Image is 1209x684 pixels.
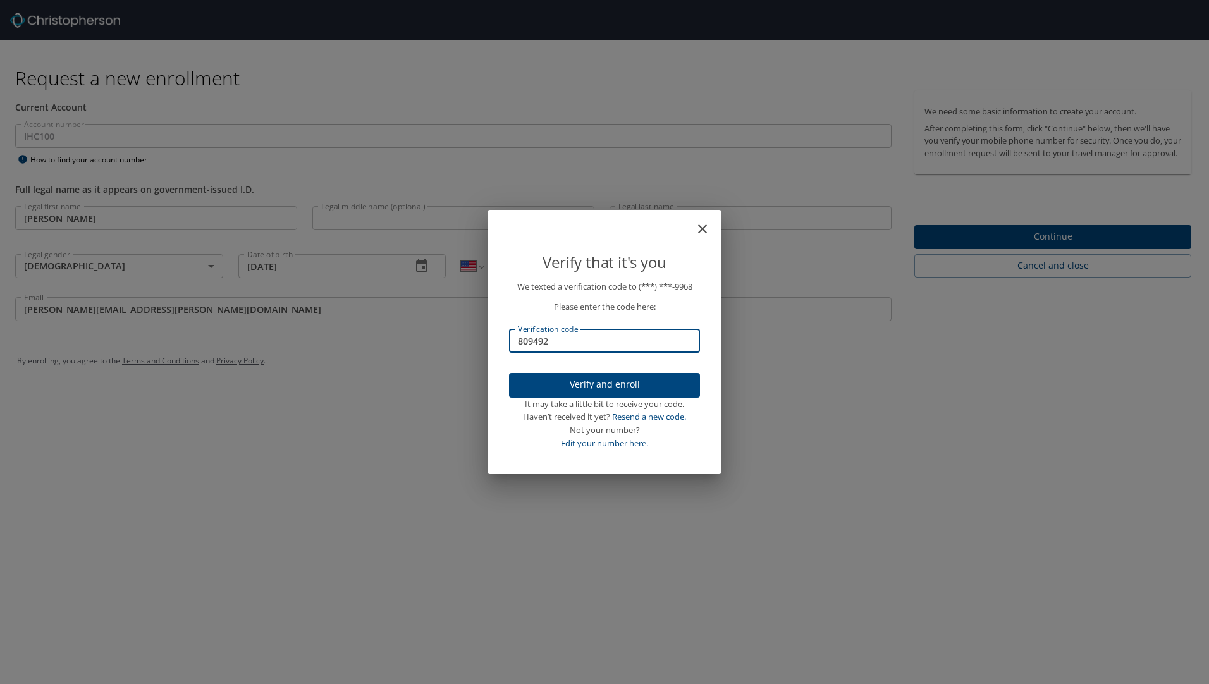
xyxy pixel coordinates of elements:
div: Not your number? [509,424,700,437]
p: We texted a verification code to (***) ***- 9968 [509,280,700,293]
a: Resend a new code. [612,411,686,422]
div: Haven’t received it yet? [509,410,700,424]
button: close [701,215,716,230]
p: Please enter the code here: [509,300,700,314]
span: Verify and enroll [519,377,690,393]
div: It may take a little bit to receive your code. [509,398,700,411]
p: Verify that it's you [509,250,700,274]
a: Edit your number here. [561,437,648,449]
button: Verify and enroll [509,373,700,398]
